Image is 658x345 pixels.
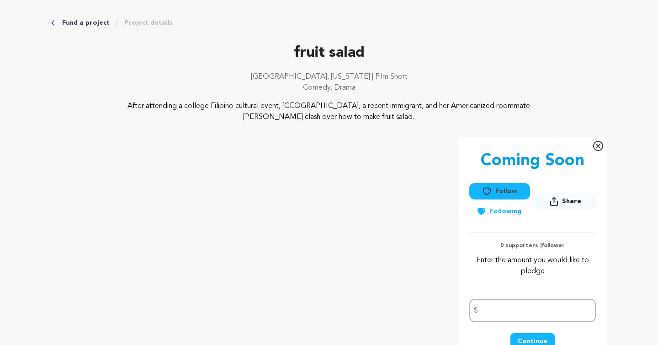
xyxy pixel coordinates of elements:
[474,305,478,316] span: $
[51,71,607,82] p: [GEOGRAPHIC_DATA], [US_STATE] | Film Short
[536,193,596,214] span: Share
[469,183,530,199] button: Follow
[562,197,581,206] span: Share
[469,255,596,277] p: Enter the amount you would like to pledge
[536,193,596,210] button: Share
[62,18,110,27] a: Fund a project
[51,18,607,27] div: Breadcrumb
[107,101,552,123] p: After attending a college Filipino cultural event, [GEOGRAPHIC_DATA], a recent immigrant, and her...
[124,18,173,27] a: Project details
[51,82,607,93] p: Comedy, Drama
[469,203,529,220] button: Following
[469,242,596,249] p: 0 supporters | follower
[51,42,607,64] p: fruit salad
[481,152,584,170] p: Coming Soon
